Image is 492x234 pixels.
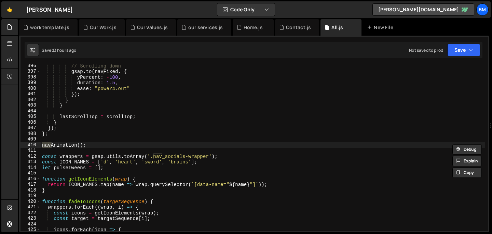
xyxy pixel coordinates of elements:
[20,199,41,205] div: 420
[20,120,41,125] div: 406
[409,47,443,53] div: Not saved to prod
[54,47,77,53] div: 3 hours ago
[1,1,18,18] a: 🤙
[20,176,41,182] div: 416
[20,131,41,137] div: 408
[452,168,482,178] button: Copy
[20,97,41,103] div: 402
[20,74,41,80] div: 398
[20,193,41,199] div: 419
[447,44,480,56] button: Save
[188,24,223,31] div: our services.js
[20,165,41,171] div: 414
[367,24,396,31] div: New File
[331,24,343,31] div: All.js
[20,187,41,193] div: 418
[20,170,41,176] div: 415
[137,24,168,31] div: Our Values.js
[20,142,41,148] div: 410
[20,136,41,142] div: 409
[20,108,41,114] div: 404
[20,114,41,120] div: 405
[20,159,41,165] div: 413
[286,24,311,31] div: Contact.js
[20,182,41,187] div: 417
[244,24,263,31] div: Home.js
[90,24,117,31] div: Our Work.js
[20,102,41,108] div: 403
[20,215,41,221] div: 423
[20,153,41,159] div: 412
[26,5,73,14] div: [PERSON_NAME]
[20,204,41,210] div: 421
[20,221,41,227] div: 424
[20,148,41,153] div: 411
[42,47,77,53] div: Saved
[20,63,41,69] div: 396
[20,227,41,233] div: 425
[372,3,474,16] a: [PERSON_NAME][DOMAIN_NAME]
[20,125,41,131] div: 407
[476,3,489,16] a: bm
[20,69,41,74] div: 397
[452,144,482,155] button: Debug
[452,156,482,166] button: Explain
[20,86,41,91] div: 400
[20,80,41,86] div: 399
[20,210,41,216] div: 422
[20,91,41,97] div: 401
[217,3,275,16] button: Code Only
[30,24,69,31] div: work template.js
